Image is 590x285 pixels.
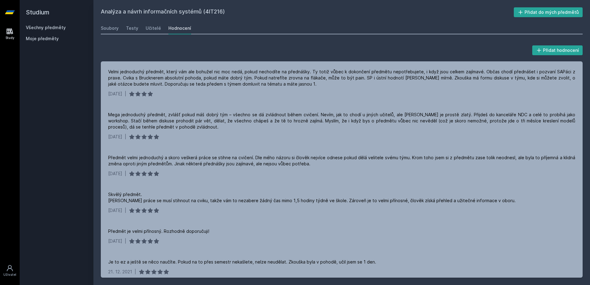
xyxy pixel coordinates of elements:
[108,112,575,130] div: Mega jednoduchý předmět, zvlášť pokud máš dobrý tým – všechno se dá zvládnout během cvičení. Neví...
[108,259,376,265] div: Je to ez a ještě se něco naučíte. Pokud na to přes semestr nekašlete, nelze neudělat. Zkouška byl...
[168,22,191,34] a: Hodnocení
[101,25,119,31] div: Soubory
[125,207,126,214] div: |
[108,171,122,177] div: [DATE]
[146,22,161,34] a: Učitelé
[108,228,209,234] div: Předmět je velmi přínosný. Rozhodně doporučuji!
[108,155,575,167] div: Předmět velmi jednoduchý a skoro veškerá práce se stihne na cvičení. Dle mého názoru si člověk ne...
[108,191,516,204] div: Skvělý předmět. [PERSON_NAME] práce se musí stihnout na cviku, takže vám to nezabere žádný čas mi...
[146,25,161,31] div: Učitelé
[1,25,18,43] a: Study
[101,22,119,34] a: Soubory
[135,269,136,275] div: |
[1,261,18,280] a: Uživatel
[125,91,126,97] div: |
[532,45,583,55] button: Přidat hodnocení
[6,36,14,40] div: Study
[108,69,575,87] div: Velmi jednoduchý předmět, který vám ale bohužel nic moc nedá, pokud nechodíte na přednášky. Ty to...
[514,7,583,17] button: Přidat do mých předmětů
[108,238,122,244] div: [DATE]
[108,134,122,140] div: [DATE]
[126,22,138,34] a: Testy
[108,269,132,275] div: 21. 12. 2021
[108,91,122,97] div: [DATE]
[125,134,126,140] div: |
[3,272,16,277] div: Uživatel
[101,7,514,17] h2: Analýza a návrh informačních systémů (4IT216)
[168,25,191,31] div: Hodnocení
[26,36,59,42] span: Moje předměty
[26,25,66,30] a: Všechny předměty
[126,25,138,31] div: Testy
[125,238,126,244] div: |
[125,171,126,177] div: |
[108,207,122,214] div: [DATE]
